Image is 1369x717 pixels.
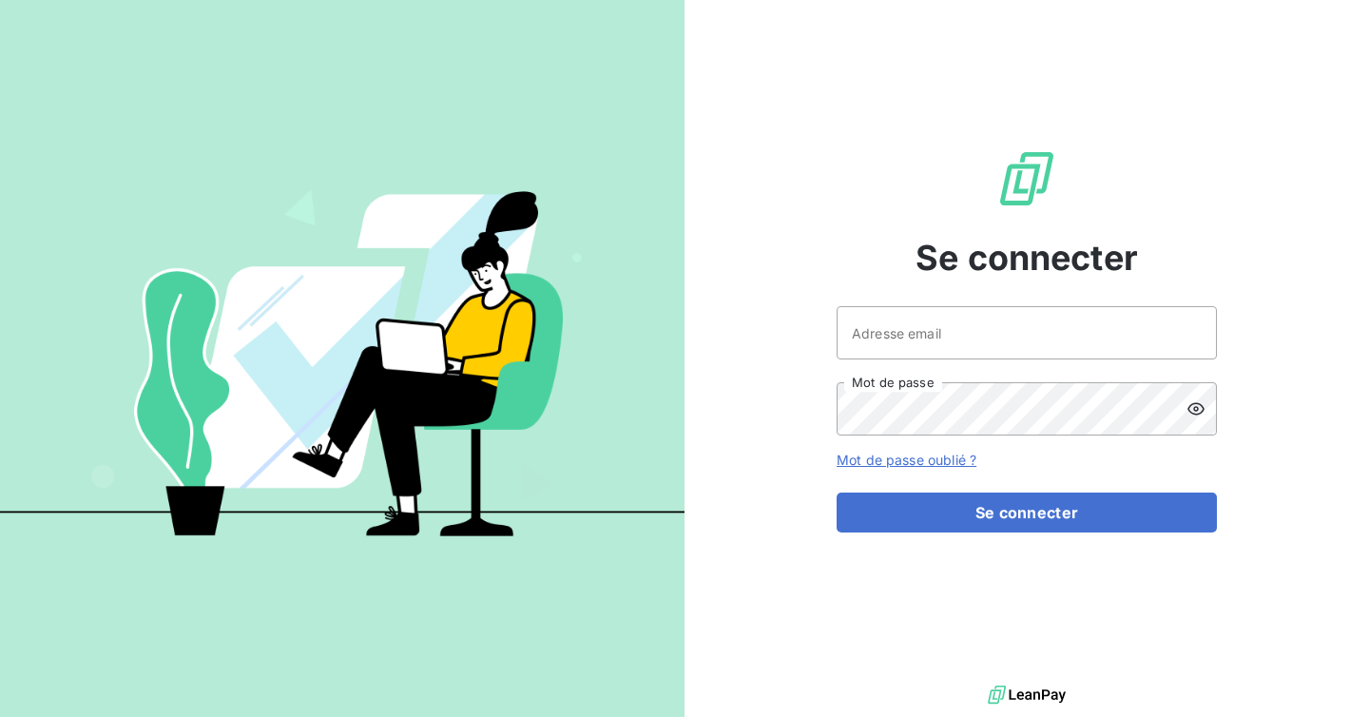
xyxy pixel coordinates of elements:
span: Se connecter [916,232,1138,283]
img: Logo LeanPay [996,148,1057,209]
input: placeholder [837,306,1217,359]
img: logo [988,681,1066,709]
a: Mot de passe oublié ? [837,452,976,468]
button: Se connecter [837,493,1217,533]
